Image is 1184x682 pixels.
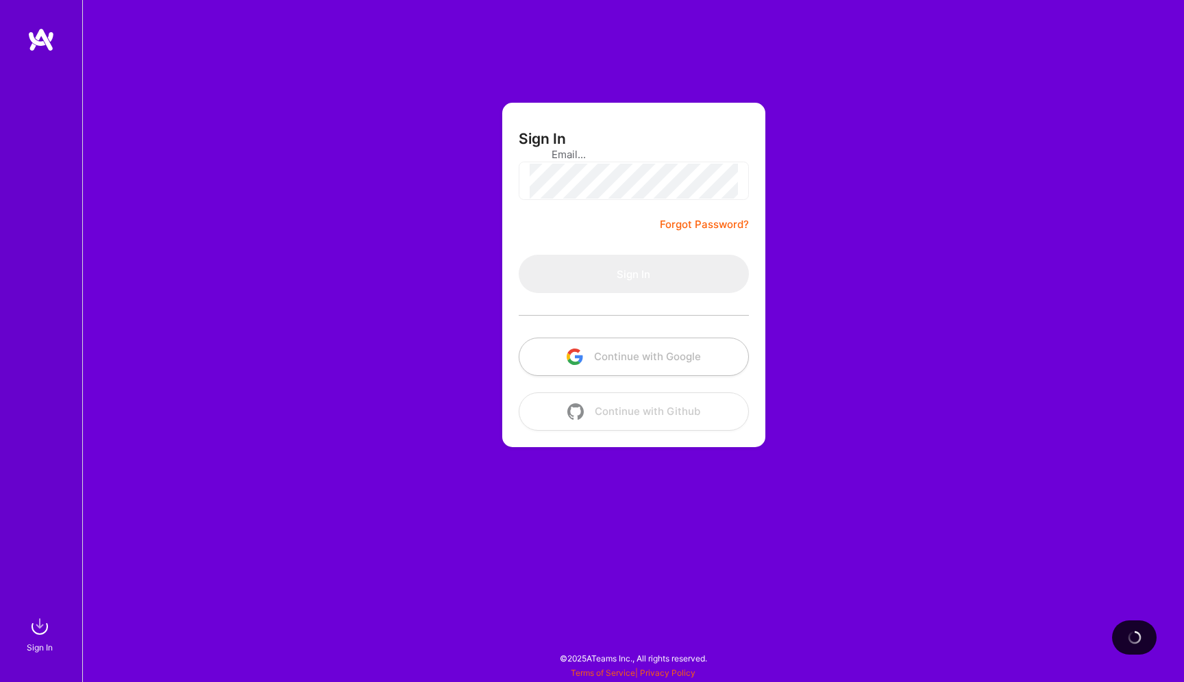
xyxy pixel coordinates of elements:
img: icon [567,349,583,365]
img: loading [1126,629,1143,646]
img: logo [27,27,55,52]
div: © 2025 ATeams Inc., All rights reserved. [82,641,1184,675]
h3: Sign In [519,130,566,147]
img: icon [567,403,584,420]
a: Terms of Service [571,668,635,678]
button: Sign In [519,255,749,293]
img: sign in [26,613,53,640]
div: Sign In [27,640,53,655]
button: Continue with Github [519,392,749,431]
input: Email... [552,137,716,172]
a: sign inSign In [29,613,53,655]
button: Continue with Google [519,338,749,376]
a: Privacy Policy [640,668,695,678]
span: | [571,668,695,678]
a: Forgot Password? [660,216,749,233]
